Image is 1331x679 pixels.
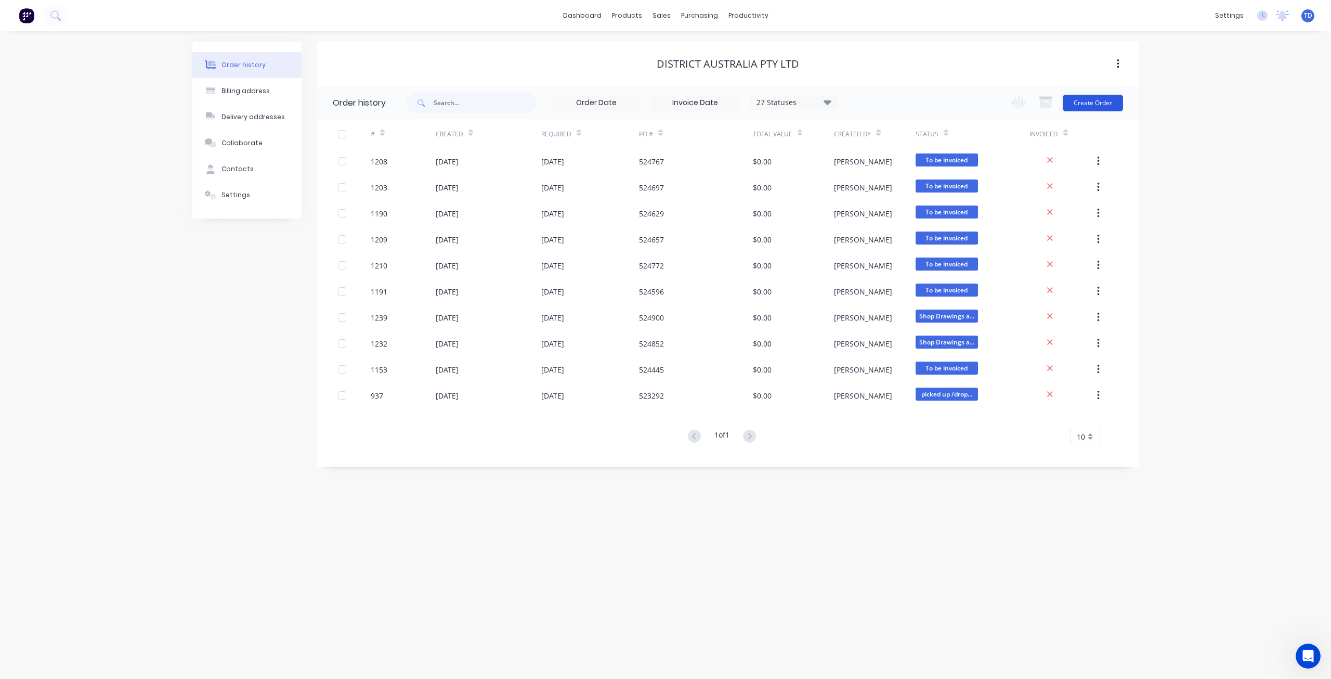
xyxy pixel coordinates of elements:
[558,8,607,23] a: dashboard
[192,156,302,182] button: Contacts
[1077,431,1085,442] span: 10
[541,312,564,323] div: [DATE]
[916,180,978,193] span: To be invoiced
[723,8,774,23] div: productivity
[434,93,537,113] input: Search...
[834,338,892,349] div: [PERSON_NAME]
[753,120,834,148] div: Total Value
[221,112,285,122] div: Delivery addresses
[436,364,459,375] div: [DATE]
[916,336,978,349] span: Shop Drawings a...
[750,97,838,108] div: 27 Statuses
[1029,130,1058,139] div: Invoiced
[916,153,978,166] span: To be invoiced
[834,390,892,401] div: [PERSON_NAME]
[371,260,387,271] div: 1210
[541,208,564,219] div: [DATE]
[916,310,978,323] span: Shop Drawings a...
[834,208,892,219] div: [PERSON_NAME]
[553,95,640,111] input: Order Date
[639,286,664,297] div: 524596
[436,182,459,193] div: [DATE]
[639,364,664,375] div: 524445
[753,338,772,349] div: $0.00
[639,182,664,193] div: 524697
[753,234,772,245] div: $0.00
[371,234,387,245] div: 1209
[1029,120,1094,148] div: Invoiced
[541,338,564,349] div: [DATE]
[541,156,564,167] div: [DATE]
[607,8,647,23] div: products
[436,312,459,323] div: [DATE]
[834,182,892,193] div: [PERSON_NAME]
[192,130,302,156] button: Collaborate
[371,390,383,401] div: 937
[753,260,772,271] div: $0.00
[1210,8,1249,23] div: settings
[639,390,664,401] div: 523292
[714,429,729,444] div: 1 of 1
[834,286,892,297] div: [PERSON_NAME]
[221,86,270,96] div: Billing address
[541,260,564,271] div: [DATE]
[916,206,978,219] span: To be invoiced
[834,260,892,271] div: [PERSON_NAME]
[916,258,978,271] span: To be invoiced
[639,130,653,139] div: PO #
[192,78,302,104] button: Billing address
[436,208,459,219] div: [DATE]
[541,364,564,375] div: [DATE]
[639,234,664,245] div: 524657
[541,182,564,193] div: [DATE]
[753,208,772,219] div: $0.00
[1304,11,1312,20] span: TD
[221,138,263,148] div: Collaborate
[436,156,459,167] div: [DATE]
[753,364,772,375] div: $0.00
[221,164,254,174] div: Contacts
[221,190,250,200] div: Settings
[834,364,892,375] div: [PERSON_NAME]
[541,286,564,297] div: [DATE]
[834,312,892,323] div: [PERSON_NAME]
[753,130,792,139] div: Total Value
[676,8,723,23] div: purchasing
[19,8,34,23] img: Factory
[371,208,387,219] div: 1190
[371,156,387,167] div: 1208
[436,286,459,297] div: [DATE]
[651,95,739,111] input: Invoice Date
[436,390,459,401] div: [DATE]
[639,260,664,271] div: 524772
[371,312,387,323] div: 1239
[371,182,387,193] div: 1203
[916,388,978,401] span: picked up /drop...
[753,312,772,323] div: $0.00
[371,286,387,297] div: 1191
[639,208,664,219] div: 524629
[436,130,463,139] div: Created
[916,284,978,297] span: To be invoiced
[436,260,459,271] div: [DATE]
[436,338,459,349] div: [DATE]
[333,97,386,109] div: Order history
[192,52,302,78] button: Order history
[541,120,639,148] div: Required
[753,286,772,297] div: $0.00
[371,364,387,375] div: 1153
[916,130,938,139] div: Status
[371,130,375,139] div: #
[647,8,676,23] div: sales
[639,156,664,167] div: 524767
[541,234,564,245] div: [DATE]
[541,130,571,139] div: Required
[1296,644,1321,669] iframe: Intercom live chat
[192,182,302,208] button: Settings
[371,338,387,349] div: 1232
[834,130,871,139] div: Created By
[834,120,915,148] div: Created By
[834,234,892,245] div: [PERSON_NAME]
[916,232,978,245] span: To be invoiced
[436,234,459,245] div: [DATE]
